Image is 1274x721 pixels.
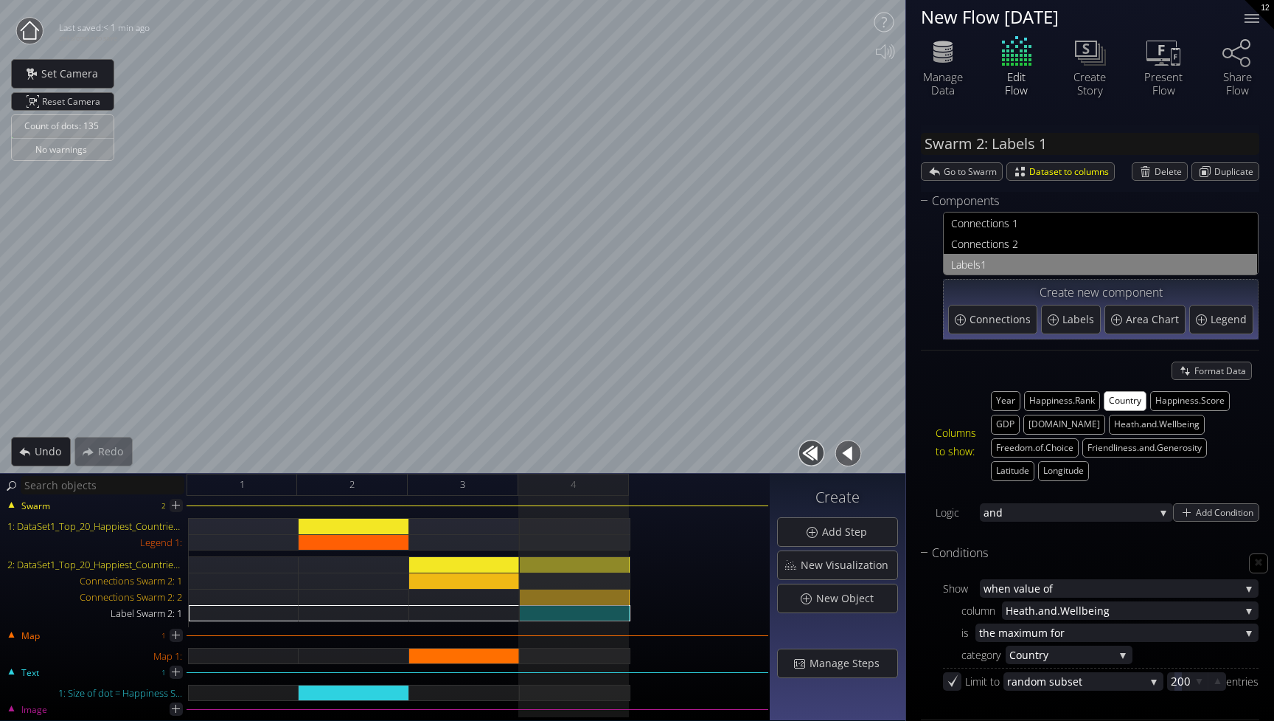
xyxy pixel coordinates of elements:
div: Share Flow [1211,70,1263,97]
button: Happiness.Rank [1024,391,1100,411]
div: 2 [161,497,166,515]
span: Format Data [1194,362,1251,379]
span: Labels [1062,312,1098,327]
span: Con [951,235,970,253]
span: New Object [815,591,883,606]
button: Happiness.Score [1150,391,1230,411]
span: Swarm [21,500,50,513]
button: Freedom.of.Choice [991,438,1079,458]
span: nections 1 [970,214,1250,232]
span: Dataset to columns [1029,163,1114,180]
div: 1 [161,627,166,645]
button: Country [1104,391,1146,411]
span: Connections [970,312,1034,327]
button: Heath.and.Wellbeing [1109,415,1205,435]
span: Legend [1211,312,1250,327]
div: Undo action [11,437,71,466]
span: the m [979,624,1008,642]
span: .Wellbeing [1057,601,1240,620]
span: 2 [349,475,355,494]
div: Components [921,192,1241,210]
div: 1: DataSet1_Top_20_Happiest_Countries_2017_2023.csv [1,518,188,534]
span: Coun [1009,646,1035,664]
button: Longitude [1038,461,1089,481]
div: Columns to show: [936,424,976,460]
div: is [943,624,975,642]
div: Label Swarm 2: 1 [1,605,188,621]
span: Area Chart [1126,312,1183,327]
span: Map [21,629,40,643]
div: Create Story [1064,70,1115,97]
button: Year [991,391,1020,411]
h3: Create [777,489,898,506]
span: Image [21,703,47,717]
button: Friendliness.and.Generosity [1082,438,1207,458]
span: Con [951,214,970,232]
span: Undo [34,444,70,459]
span: New Visualization [800,558,897,573]
span: 3 [460,475,465,494]
button: [DOMAIN_NAME] [1023,415,1105,435]
span: Manage Steps [809,656,888,671]
span: Labels [951,255,981,274]
span: ran [1007,672,1024,691]
button: Latitude [991,461,1034,481]
span: Add Condition [1196,504,1259,521]
div: New Flow [DATE] [921,7,1226,26]
span: try [1035,646,1114,664]
span: n value of [1004,579,1240,598]
div: Connections Swarm 2: 2 [1,589,188,605]
div: Conditions [921,544,1241,562]
span: Set Camera [41,66,107,81]
div: Limit to [965,672,1003,691]
div: 1 [161,663,166,682]
span: nections 2 [970,235,1250,253]
div: Create new component [948,284,1253,303]
span: Duplicate [1214,163,1259,180]
span: Go to Swarm [944,163,1002,180]
div: Map 1: [1,648,188,664]
span: and [984,503,1155,522]
div: category [943,646,1006,664]
span: Heath.and [1006,601,1057,620]
input: Search objects [21,476,184,494]
span: Delete [1155,163,1187,180]
span: Reset Camera [42,93,105,110]
div: Manage Data [917,70,969,97]
div: Connections Swarm 2: 1 [1,573,188,589]
div: Show [943,579,980,598]
button: GDP [991,415,1020,435]
div: Legend 1: [1,534,188,551]
div: 2: DataSet1_Top_20_Happiest_Countries_2017_2023_with_coords.csv [1,556,188,573]
div: entries [1226,672,1259,691]
span: Add Step [821,525,876,539]
span: 1 [981,255,1250,274]
div: Logic [936,503,980,522]
span: 4 [571,475,576,494]
span: Text [21,666,39,680]
span: aximum for [1008,624,1240,642]
div: 1: Size of dot = Happiness S... [1,685,188,701]
span: dom subset [1024,672,1145,691]
div: Present Flow [1138,70,1189,97]
div: column [943,601,1002,620]
span: whe [984,579,1004,598]
span: 1 [240,475,245,494]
